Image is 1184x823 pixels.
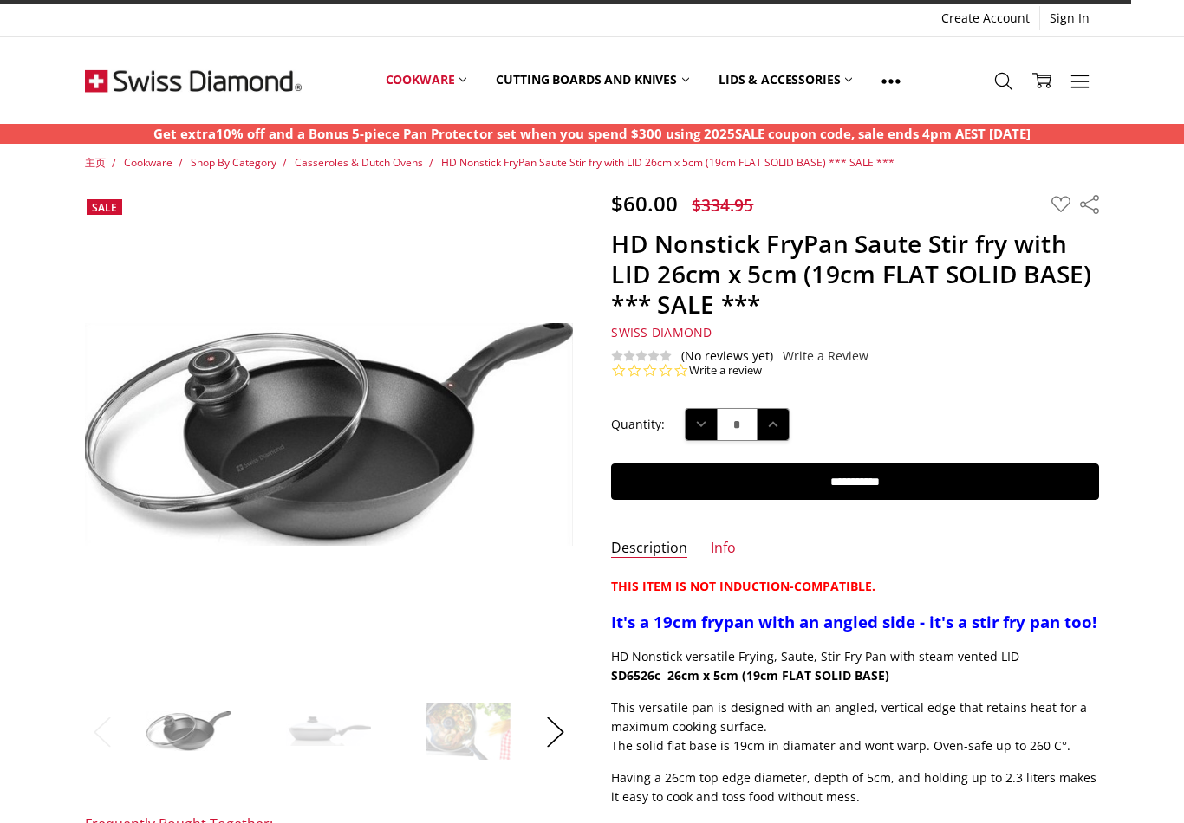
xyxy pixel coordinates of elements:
[611,768,1099,807] p: Having a 26cm top edge diameter, depth of 5cm, and holding up to 2.3 liters makes it easy to cook...
[704,42,867,119] a: Lids & Accessories
[481,42,704,119] a: Cutting boards and knives
[85,37,302,124] img: Free Shipping On Every Order
[1040,6,1099,30] a: Sign In
[611,229,1099,320] h1: HD Nonstick FryPan Saute Stir fry with LID 26cm x 5cm (19cm FLAT SOLID BASE) *** SALE ***
[611,578,875,594] strong: THIS ITEM IS NOT INDUCTION-COMPATIBLE.
[689,363,762,379] a: Write a review
[92,200,117,215] span: Sale
[932,6,1039,30] a: Create Account
[611,611,1096,632] span: It's a 19cm frypan with an angled side - it's a stir fry pan too!
[611,647,1099,686] p: HD Nonstick versatile Frying, Saute, Stir Fry Pan with steam vented LID
[711,539,736,559] a: Info
[611,539,687,559] a: Description
[153,124,1031,144] p: Get extra10% off and a Bonus 5-piece Pan Protector set when you spend $300 using 2025SALE coupon ...
[285,716,372,747] img: HD Nonstick FryPan Saute Stir fry with LID 26cm x 5cm (19cm FLAT SOLID BASE) *** SALE ***
[783,349,868,363] a: Write a Review
[441,155,895,170] a: HD Nonstick FryPan Saute Stir fry with LID 26cm x 5cm (19cm FLAT SOLID BASE) *** SALE ***
[611,667,889,684] strong: SD6526c 26cm x 5cm (19cm FLAT SOLID BASE)
[611,189,678,217] span: $60.00
[191,155,276,170] a: Shop By Category
[85,706,120,759] button: Previous
[692,193,753,217] span: $334.95
[538,706,573,759] button: Next
[681,349,773,363] span: (No reviews yet)
[85,155,106,170] a: 主页
[146,710,232,751] img: HD Nonstick FryPan Saute Stir fry with LID 26cm x 5cm (19cm FLAT SOLID BASE) *** SALE ***
[611,324,712,340] span: Swiss Diamond
[295,155,423,170] a: Casseroles & Dutch Ovens
[425,702,511,761] img: HD Nonstick FryPan Saute Stir fry with LID 26cm x 5cm (19cm FLAT SOLID BASE) *** SALE ***
[867,42,915,120] a: Show All
[611,415,665,434] label: Quantity:
[611,698,1099,756] p: This versatile pan is designed with an angled, vertical edge that retains heat for a maximum cook...
[124,155,172,170] a: Cookware
[371,42,482,119] a: Cookware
